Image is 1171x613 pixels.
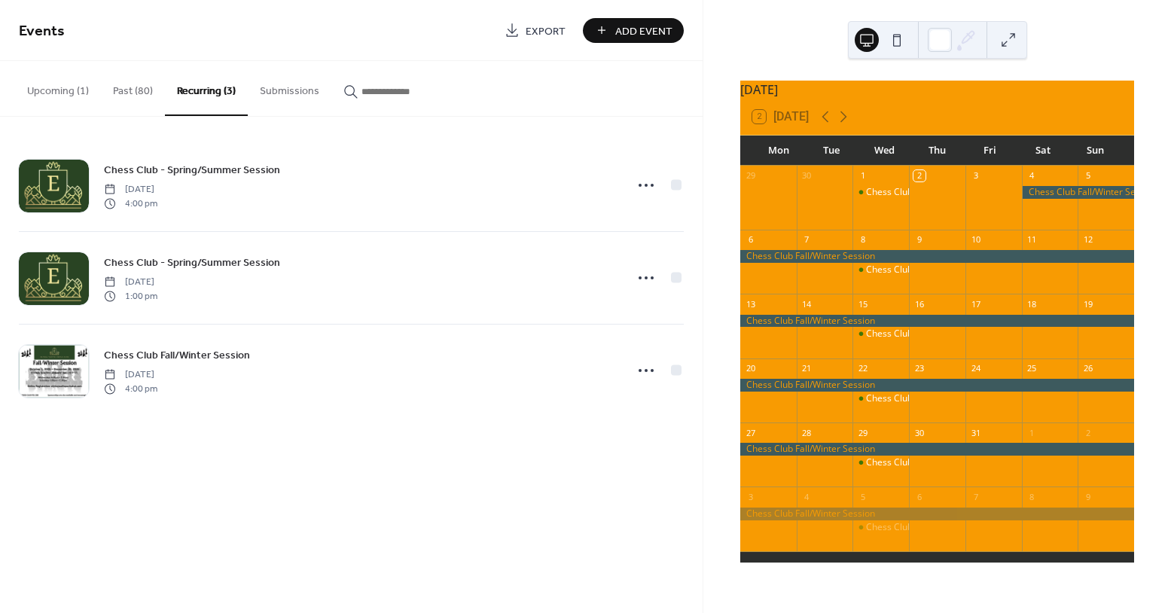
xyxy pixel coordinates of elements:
[857,298,868,310] div: 15
[740,379,1134,392] div: Chess Club Fall/Winter Session
[1017,136,1069,166] div: Sat
[1082,234,1093,246] div: 12
[1069,136,1122,166] div: Sun
[1026,234,1038,246] div: 11
[866,264,995,276] div: Chess Club Fall/Winter Session
[745,234,756,246] div: 6
[104,382,157,395] span: 4:00 pm
[1026,298,1038,310] div: 18
[852,264,909,276] div: Chess Club Fall/Winter Session
[1026,170,1038,181] div: 4
[745,170,756,181] div: 29
[1082,363,1093,374] div: 26
[104,183,157,197] span: [DATE]
[745,427,756,438] div: 27
[801,170,813,181] div: 30
[913,298,925,310] div: 16
[913,491,925,502] div: 6
[15,61,101,114] button: Upcoming (1)
[852,521,909,534] div: Chess Club Fall/Winter Session
[964,136,1017,166] div: Fri
[493,18,577,43] a: Export
[852,328,909,340] div: Chess Club Fall/Winter Session
[1026,363,1038,374] div: 25
[970,427,981,438] div: 31
[970,298,981,310] div: 17
[745,491,756,502] div: 3
[248,61,331,114] button: Submissions
[913,170,925,181] div: 2
[740,250,1134,263] div: Chess Club Fall/Winter Session
[913,363,925,374] div: 23
[104,254,280,271] a: Chess Club - Spring/Summer Session
[104,276,157,289] span: [DATE]
[866,456,995,469] div: Chess Club Fall/Winter Session
[852,392,909,405] div: Chess Club Fall/Winter Session
[866,521,995,534] div: Chess Club Fall/Winter Session
[104,368,157,382] span: [DATE]
[857,234,868,246] div: 8
[583,18,684,43] button: Add Event
[805,136,858,166] div: Tue
[1026,491,1038,502] div: 8
[857,170,868,181] div: 1
[104,289,157,303] span: 1:00 pm
[745,363,756,374] div: 20
[970,170,981,181] div: 3
[1082,427,1093,438] div: 2
[913,234,925,246] div: 9
[1082,491,1093,502] div: 9
[752,136,805,166] div: Mon
[910,136,963,166] div: Thu
[740,315,1134,328] div: Chess Club Fall/Winter Session
[858,136,910,166] div: Wed
[970,363,981,374] div: 24
[857,427,868,438] div: 29
[857,491,868,502] div: 5
[740,508,1134,520] div: Chess Club Fall/Winter Session
[104,348,250,364] span: Chess Club Fall/Winter Session
[913,427,925,438] div: 30
[1082,298,1093,310] div: 19
[857,363,868,374] div: 22
[104,255,280,271] span: Chess Club - Spring/Summer Session
[740,443,1134,456] div: Chess Club Fall/Winter Session
[740,81,1134,99] div: [DATE]
[866,328,995,340] div: Chess Club Fall/Winter Session
[104,346,250,364] a: Chess Club Fall/Winter Session
[801,491,813,502] div: 4
[801,234,813,246] div: 7
[866,186,995,199] div: Chess Club Fall/Winter Session
[104,161,280,178] a: Chess Club - Spring/Summer Session
[852,186,909,199] div: Chess Club Fall/Winter Session
[19,17,65,46] span: Events
[615,23,672,39] span: Add Event
[104,163,280,178] span: Chess Club - Spring/Summer Session
[970,234,981,246] div: 10
[801,298,813,310] div: 14
[801,363,813,374] div: 21
[852,456,909,469] div: Chess Club Fall/Winter Session
[101,61,165,114] button: Past (80)
[970,491,981,502] div: 7
[1082,170,1093,181] div: 5
[165,61,248,116] button: Recurring (3)
[801,427,813,438] div: 28
[1026,427,1038,438] div: 1
[104,197,157,210] span: 4:00 pm
[1022,186,1134,199] div: Chess Club Fall/Winter Session
[526,23,566,39] span: Export
[866,392,995,405] div: Chess Club Fall/Winter Session
[745,298,756,310] div: 13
